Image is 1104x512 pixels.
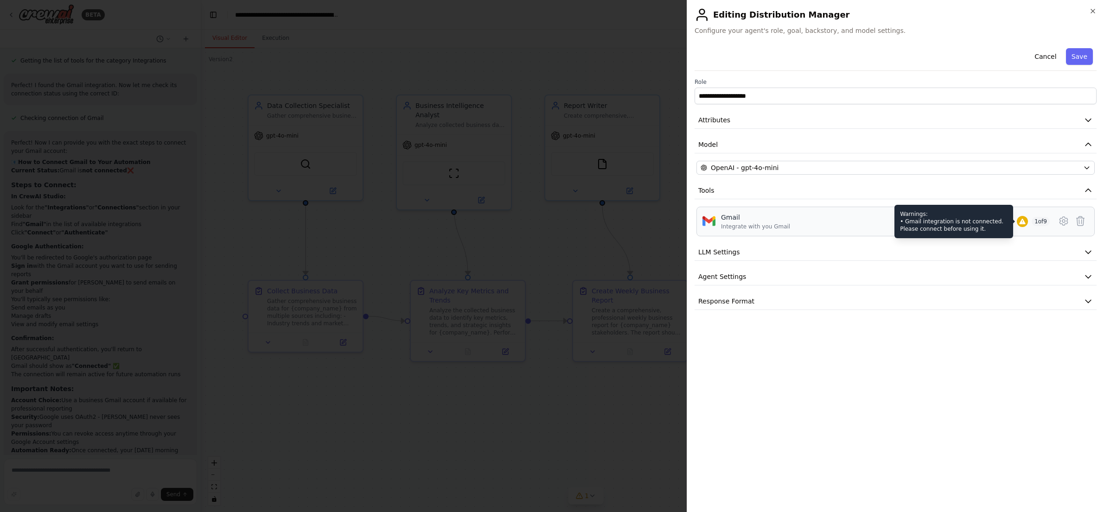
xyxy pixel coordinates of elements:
h2: Editing Distribution Manager [695,7,1097,22]
div: Warnings: • Gmail integration is not connected. Please connect before using it. [894,205,1013,238]
button: Configure tool [1055,213,1072,229]
span: Model [698,140,718,149]
button: Response Format [695,293,1097,310]
span: Agent Settings [698,272,746,281]
button: OpenAI - gpt-4o-mini [696,161,1095,175]
span: 1 of 9 [1032,217,1050,226]
span: Configure your agent's role, goal, backstory, and model settings. [695,26,1097,35]
button: Attributes [695,112,1097,129]
button: LLM Settings [695,244,1097,261]
span: LLM Settings [698,247,740,257]
button: Save [1066,48,1093,65]
button: Agent Settings [695,268,1097,285]
button: Cancel [1029,48,1062,65]
img: Gmail [702,215,715,228]
button: Delete tool [1072,213,1089,229]
span: OpenAI - gpt-4o-mini [711,163,779,172]
label: Role [695,78,1097,86]
button: Model [695,136,1097,153]
div: Integrate with you Gmail [721,223,790,230]
span: Attributes [698,115,730,125]
div: Gmail [721,213,790,222]
span: Response Format [698,297,754,306]
button: Tools [695,182,1097,199]
span: Tools [698,186,715,195]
